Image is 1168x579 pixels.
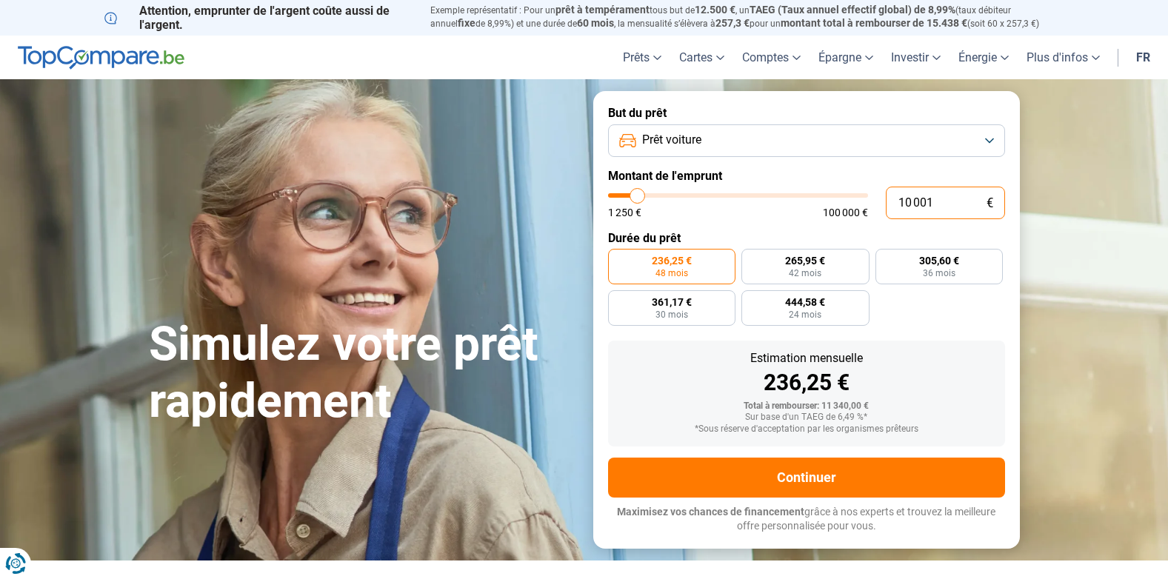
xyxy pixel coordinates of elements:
span: prêt à tempérament [555,4,650,16]
a: Énergie [950,36,1018,79]
div: *Sous réserve d'acceptation par les organismes prêteurs [620,424,993,435]
span: 305,60 € [919,255,959,266]
button: Prêt voiture [608,124,1005,157]
span: € [987,197,993,210]
a: Comptes [733,36,810,79]
div: Sur base d'un TAEG de 6,49 %* [620,412,993,423]
span: TAEG (Taux annuel effectif global) de 8,99% [750,4,955,16]
a: Épargne [810,36,882,79]
p: grâce à nos experts et trouvez la meilleure offre personnalisée pour vous. [608,505,1005,534]
span: Maximisez vos chances de financement [617,506,804,518]
span: 24 mois [789,310,821,319]
span: 36 mois [923,269,955,278]
div: 236,25 € [620,372,993,394]
label: Durée du prêt [608,231,1005,245]
button: Continuer [608,458,1005,498]
label: But du prêt [608,106,1005,120]
span: 30 mois [655,310,688,319]
img: TopCompare [18,46,184,70]
span: 361,17 € [652,297,692,307]
div: Total à rembourser: 11 340,00 € [620,401,993,412]
span: 12.500 € [695,4,735,16]
a: fr [1127,36,1159,79]
a: Prêts [614,36,670,79]
span: 444,58 € [785,297,825,307]
h1: Simulez votre prêt rapidement [149,316,575,430]
span: 265,95 € [785,255,825,266]
span: fixe [458,17,475,29]
label: Montant de l'emprunt [608,169,1005,183]
p: Exemple représentatif : Pour un tous but de , un (taux débiteur annuel de 8,99%) et une durée de ... [430,4,1064,30]
span: montant total à rembourser de 15.438 € [781,17,967,29]
span: Prêt voiture [642,132,701,148]
div: Estimation mensuelle [620,352,993,364]
span: 48 mois [655,269,688,278]
p: Attention, emprunter de l'argent coûte aussi de l'argent. [104,4,413,32]
span: 42 mois [789,269,821,278]
a: Cartes [670,36,733,79]
span: 236,25 € [652,255,692,266]
a: Investir [882,36,950,79]
span: 257,3 € [715,17,750,29]
a: Plus d'infos [1018,36,1109,79]
span: 100 000 € [823,207,868,218]
span: 1 250 € [608,207,641,218]
span: 60 mois [577,17,614,29]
